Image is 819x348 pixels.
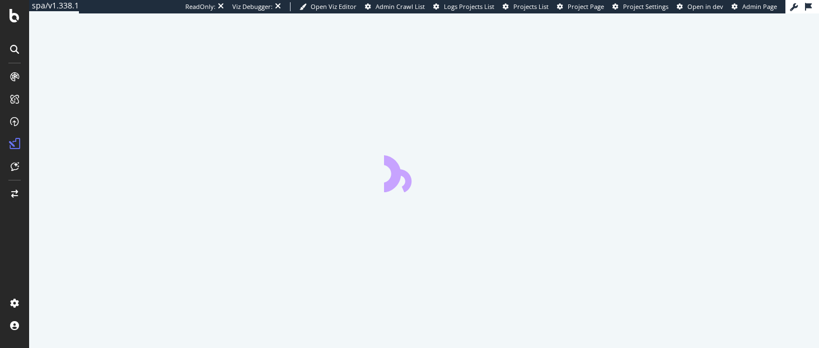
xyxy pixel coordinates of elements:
[503,2,549,11] a: Projects List
[384,152,465,192] div: animation
[623,2,668,11] span: Project Settings
[732,2,777,11] a: Admin Page
[311,2,357,11] span: Open Viz Editor
[612,2,668,11] a: Project Settings
[299,2,357,11] a: Open Viz Editor
[444,2,494,11] span: Logs Projects List
[677,2,723,11] a: Open in dev
[185,2,216,11] div: ReadOnly:
[568,2,604,11] span: Project Page
[742,2,777,11] span: Admin Page
[376,2,425,11] span: Admin Crawl List
[687,2,723,11] span: Open in dev
[557,2,604,11] a: Project Page
[232,2,273,11] div: Viz Debugger:
[513,2,549,11] span: Projects List
[365,2,425,11] a: Admin Crawl List
[433,2,494,11] a: Logs Projects List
